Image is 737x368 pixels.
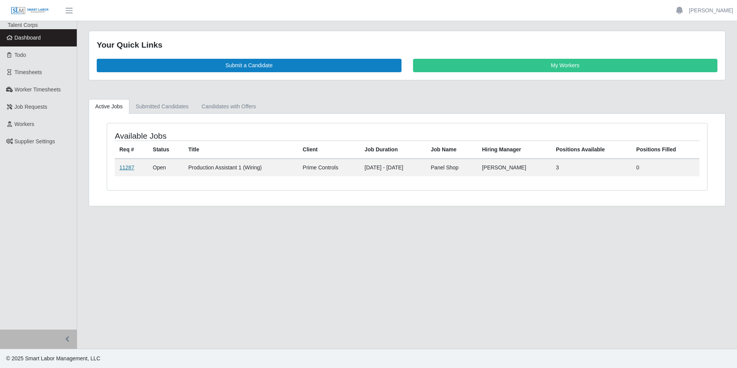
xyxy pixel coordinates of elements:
[184,141,298,159] th: Title
[360,159,426,176] td: [DATE] - [DATE]
[426,141,477,159] th: Job Name
[15,52,26,58] span: Todo
[115,131,352,141] h4: Available Jobs
[632,141,699,159] th: Positions Filled
[148,141,183,159] th: Status
[15,35,41,41] span: Dashboard
[119,164,134,171] a: 11287
[478,159,552,176] td: [PERSON_NAME]
[15,86,61,93] span: Worker Timesheets
[15,121,35,127] span: Workers
[551,141,631,159] th: Positions Available
[129,99,195,114] a: Submitted Candidates
[298,159,360,176] td: Prime Controls
[97,39,717,51] div: Your Quick Links
[426,159,477,176] td: Panel Shop
[89,99,129,114] a: Active Jobs
[97,59,402,72] a: Submit a Candidate
[184,159,298,176] td: Production Assistant 1 (Wiring)
[15,104,48,110] span: Job Requests
[632,159,699,176] td: 0
[115,141,148,159] th: Req #
[148,159,183,176] td: Open
[298,141,360,159] th: Client
[8,22,38,28] span: Talent Corps
[478,141,552,159] th: Hiring Manager
[11,7,49,15] img: SLM Logo
[413,59,718,72] a: My Workers
[15,69,42,75] span: Timesheets
[360,141,426,159] th: Job Duration
[195,99,262,114] a: Candidates with Offers
[551,159,631,176] td: 3
[6,355,100,361] span: © 2025 Smart Labor Management, LLC
[689,7,733,15] a: [PERSON_NAME]
[15,138,55,144] span: Supplier Settings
